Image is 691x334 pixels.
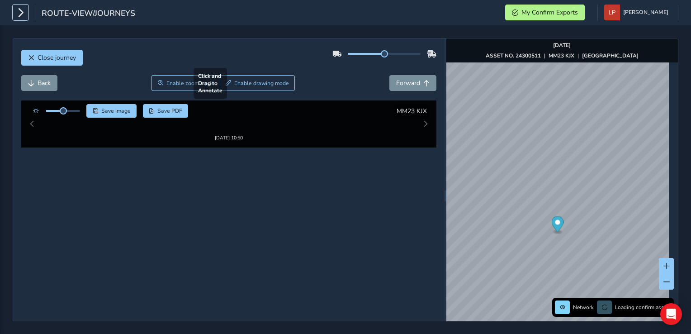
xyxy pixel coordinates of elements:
[42,8,135,20] span: route-view/journeys
[551,216,563,235] div: Map marker
[86,104,137,118] button: Save
[157,107,182,115] span: Save PDF
[201,123,256,129] div: [DATE] 10:50
[582,52,639,59] strong: [GEOGRAPHIC_DATA]
[389,75,436,91] button: Forward
[505,5,585,20] button: My Confirm Exports
[573,304,594,311] span: Network
[604,5,672,20] button: [PERSON_NAME]
[38,79,51,87] span: Back
[21,50,83,66] button: Close journey
[615,304,671,311] span: Loading confirm assets
[151,75,220,91] button: Zoom
[21,75,57,91] button: Back
[553,42,571,49] strong: [DATE]
[220,75,295,91] button: Draw
[486,52,541,59] strong: ASSET NO. 24300511
[549,52,574,59] strong: MM23 KJX
[234,80,289,87] span: Enable drawing mode
[486,52,639,59] div: | |
[143,104,189,118] button: PDF
[38,53,76,62] span: Close journey
[623,5,668,20] span: [PERSON_NAME]
[101,107,131,115] span: Save image
[201,114,256,123] img: Thumbnail frame
[660,303,682,325] div: Open Intercom Messenger
[397,107,427,115] span: MM23 KJX
[604,5,620,20] img: diamond-layout
[396,79,420,87] span: Forward
[521,8,578,17] span: My Confirm Exports
[166,80,214,87] span: Enable zoom mode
